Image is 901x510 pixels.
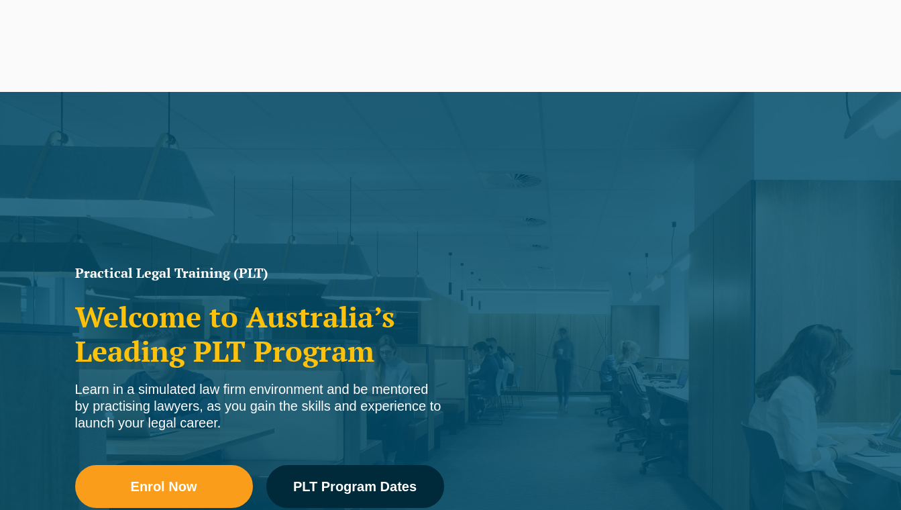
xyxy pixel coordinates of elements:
div: Learn in a simulated law firm environment and be mentored by practising lawyers, as you gain the ... [75,381,444,431]
h1: Practical Legal Training (PLT) [75,266,444,280]
a: PLT Program Dates [266,465,444,508]
a: Enrol Now [75,465,253,508]
h2: Welcome to Australia’s Leading PLT Program [75,300,444,368]
span: PLT Program Dates [293,480,417,493]
span: Enrol Now [131,480,197,493]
